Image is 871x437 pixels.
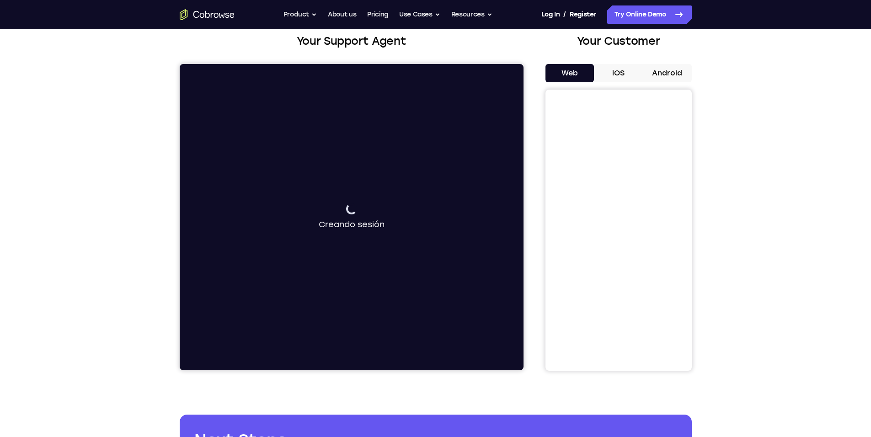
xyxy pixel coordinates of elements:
a: Try Online Demo [607,5,692,24]
h2: Your Customer [545,33,692,49]
button: iOS [594,64,643,82]
a: Log In [541,5,560,24]
span: / [563,9,566,20]
iframe: Agent [180,64,524,370]
h2: Your Support Agent [180,33,524,49]
button: Resources [451,5,492,24]
button: Product [283,5,317,24]
a: Register [570,5,596,24]
a: Pricing [367,5,388,24]
a: Go to the home page [180,9,235,20]
a: About us [328,5,356,24]
button: Web [545,64,594,82]
button: Android [643,64,692,82]
button: Use Cases [399,5,440,24]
